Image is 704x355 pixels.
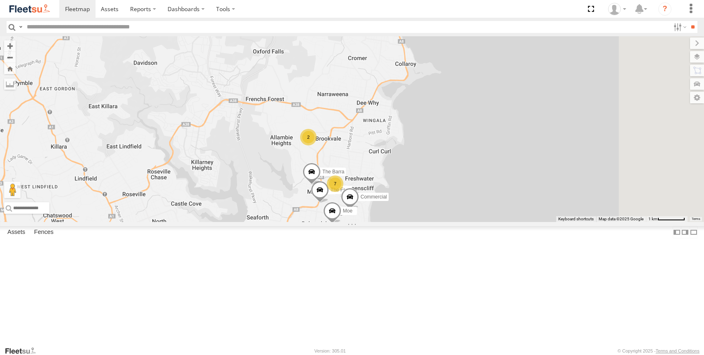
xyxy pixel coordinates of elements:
label: Hide Summary Table [690,226,698,238]
label: Map Settings [690,92,704,103]
div: 2 [300,129,317,145]
button: Map scale: 1 km per 63 pixels [646,216,688,222]
img: fleetsu-logo-horizontal.svg [8,3,51,14]
button: Zoom Home [4,63,16,74]
span: Map data ©2025 Google [599,217,643,221]
button: Zoom in [4,40,16,51]
label: Fences [30,227,58,238]
label: Search Filter Options [670,21,688,33]
a: Terms [692,217,700,221]
span: The Barra [322,169,344,175]
div: © Copyright 2025 - [618,348,699,353]
a: Terms and Conditions [656,348,699,353]
button: Zoom out [4,51,16,63]
span: Moe [343,208,352,214]
span: Commercial [361,194,387,200]
label: Dock Summary Table to the Right [681,226,689,238]
label: Assets [3,227,29,238]
div: 7 [327,175,343,192]
i: ? [658,2,671,16]
div: Version: 305.01 [315,348,346,353]
span: 1 km [648,217,657,221]
a: Visit our Website [5,347,42,355]
button: Keyboard shortcuts [558,216,594,222]
label: Dock Summary Table to the Left [673,226,681,238]
label: Measure [4,78,16,90]
span: The Frog [331,187,351,192]
label: Search Query [17,21,24,33]
div: Katy Horvath [605,3,629,15]
button: Drag Pegman onto the map to open Street View [4,182,21,198]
